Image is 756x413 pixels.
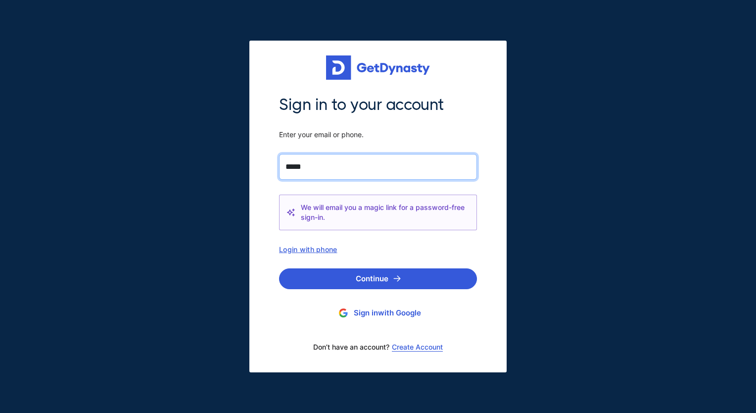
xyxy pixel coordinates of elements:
img: Get started for free with Dynasty Trust Company [326,55,430,80]
span: Enter your email or phone. [279,130,477,139]
button: Sign inwith Google [279,304,477,322]
span: We will email you a magic link for a password-free sign-in. [301,203,469,222]
div: Don’t have an account? [279,337,477,358]
a: Create Account [392,343,443,351]
div: Login with phone [279,245,477,254]
button: Continue [279,268,477,289]
span: Sign in to your account [279,95,477,115]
